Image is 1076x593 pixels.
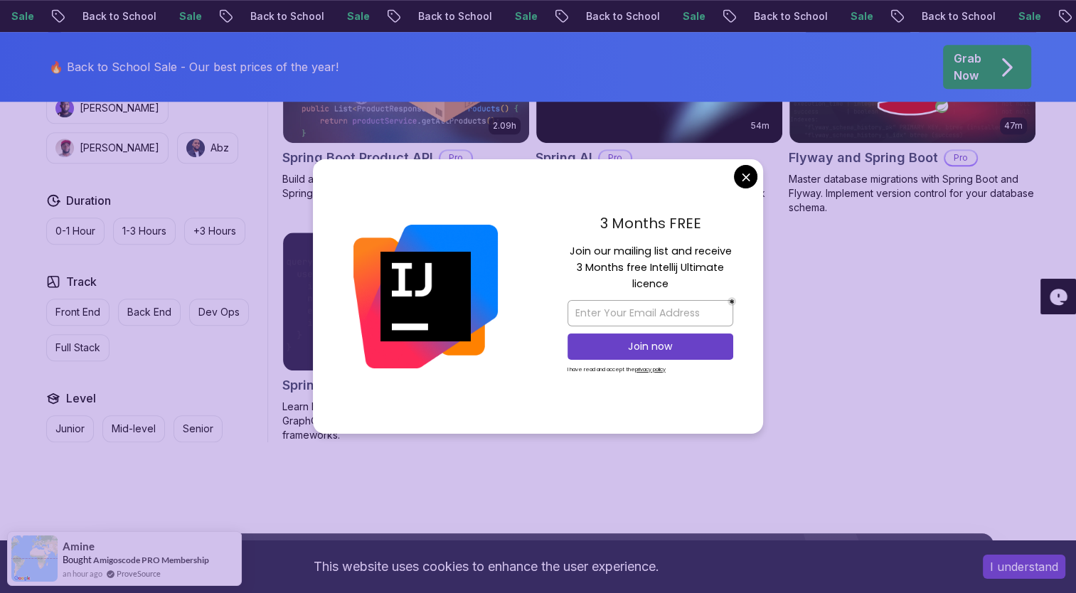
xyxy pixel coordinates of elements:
[211,141,229,155] p: Abz
[122,224,166,238] p: 1-3 Hours
[66,273,97,290] h2: Track
[46,415,94,442] button: Junior
[386,9,483,23] p: Back to School
[118,299,181,326] button: Back End
[789,172,1036,215] p: Master database migrations with Spring Boot and Flyway. Implement version control for your databa...
[93,554,209,566] a: Amigoscode PRO Membership
[49,58,339,75] p: 🔥 Back to School Sale - Our best prices of the year!
[954,50,981,84] p: Grab Now
[63,554,92,565] span: Bought
[117,567,161,579] a: ProveSource
[184,218,245,245] button: +3 Hours
[183,422,213,436] p: Senior
[186,139,205,157] img: instructor img
[283,233,529,370] img: Spring for GraphQL card
[282,400,530,442] p: Learn how to build efficient, flexible APIs using GraphQL and integrate them with modern front-en...
[536,4,783,215] a: Spring AI card54mSpring AIProWelcome to the Spring AI course! Learn to build intelligent applicat...
[983,555,1065,579] button: Accept cookies
[102,415,165,442] button: Mid-level
[112,422,156,436] p: Mid-level
[789,148,938,168] h2: Flyway and Spring Boot
[50,9,147,23] p: Back to School
[193,224,236,238] p: +3 Hours
[55,99,74,117] img: instructor img
[11,551,962,582] div: This website uses cookies to enhance the user experience.
[63,540,95,552] span: Amine
[46,218,105,245] button: 0-1 Hour
[46,132,169,164] button: instructor img[PERSON_NAME]
[493,120,516,132] p: 2.09h
[483,9,528,23] p: Sale
[55,341,100,355] p: Full Stack
[218,9,315,23] p: Back to School
[198,305,240,319] p: Dev Ops
[651,9,696,23] p: Sale
[536,148,592,168] h2: Spring AI
[80,141,159,155] p: [PERSON_NAME]
[890,9,986,23] p: Back to School
[315,9,361,23] p: Sale
[789,4,1036,215] a: Flyway and Spring Boot card47mFlyway and Spring BootProMaster database migrations with Spring Boo...
[945,151,976,165] p: Pro
[46,334,110,361] button: Full Stack
[113,218,176,245] button: 1-3 Hours
[55,139,74,157] img: instructor img
[80,101,159,115] p: [PERSON_NAME]
[11,535,58,582] img: provesource social proof notification image
[55,422,85,436] p: Junior
[751,120,769,132] p: 54m
[127,305,171,319] p: Back End
[600,151,631,165] p: Pro
[174,415,223,442] button: Senior
[147,9,193,23] p: Sale
[282,375,403,395] h2: Spring for GraphQL
[46,299,110,326] button: Front End
[986,9,1032,23] p: Sale
[554,9,651,23] p: Back to School
[282,148,433,168] h2: Spring Boot Product API
[55,224,95,238] p: 0-1 Hour
[177,132,238,164] button: instructor imgAbz
[282,4,530,201] a: Spring Boot Product API card2.09hSpring Boot Product APIProBuild a fully functional Product API f...
[55,305,100,319] p: Front End
[66,192,111,209] h2: Duration
[722,9,819,23] p: Back to School
[282,172,530,201] p: Build a fully functional Product API from scratch with Spring Boot.
[819,9,864,23] p: Sale
[66,390,96,407] h2: Level
[63,567,102,579] span: an hour ago
[1004,120,1023,132] p: 47m
[440,151,472,165] p: Pro
[282,232,530,442] a: Spring for GraphQL card1.17hSpring for GraphQLProLearn how to build efficient, flexible APIs usin...
[189,299,249,326] button: Dev Ops
[46,92,169,124] button: instructor img[PERSON_NAME]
